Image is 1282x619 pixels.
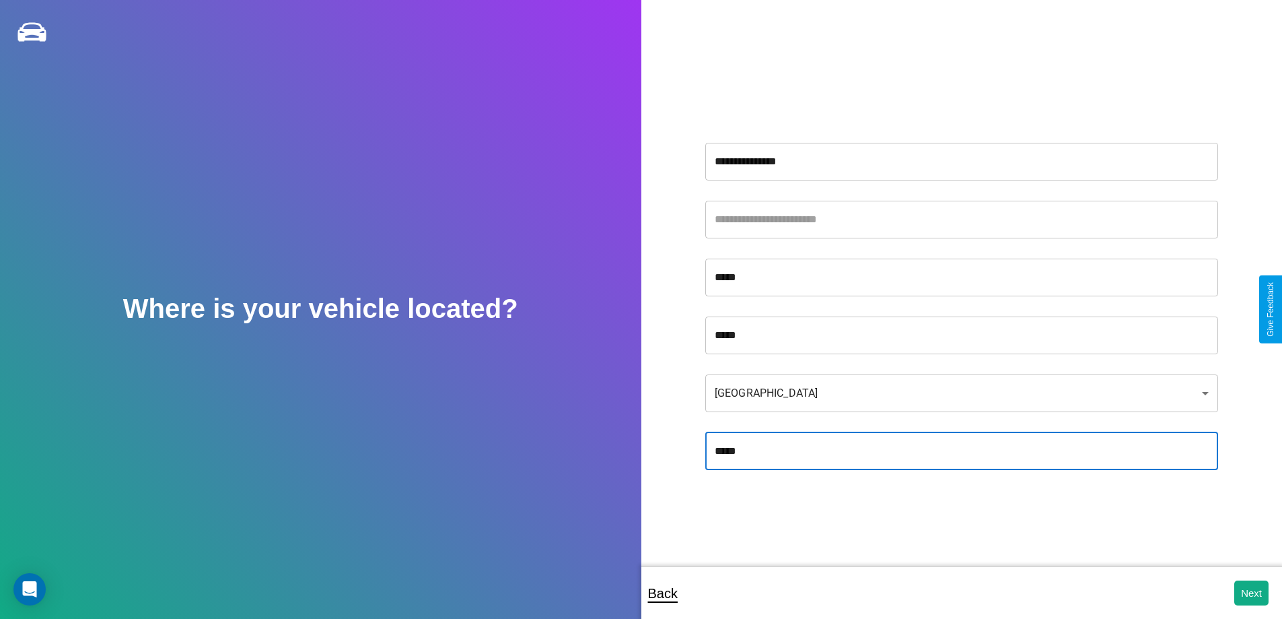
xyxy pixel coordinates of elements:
[648,581,678,606] p: Back
[1234,581,1269,606] button: Next
[13,573,46,606] div: Open Intercom Messenger
[123,294,518,324] h2: Where is your vehicle located?
[1266,282,1275,337] div: Give Feedback
[705,374,1218,412] div: [GEOGRAPHIC_DATA]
